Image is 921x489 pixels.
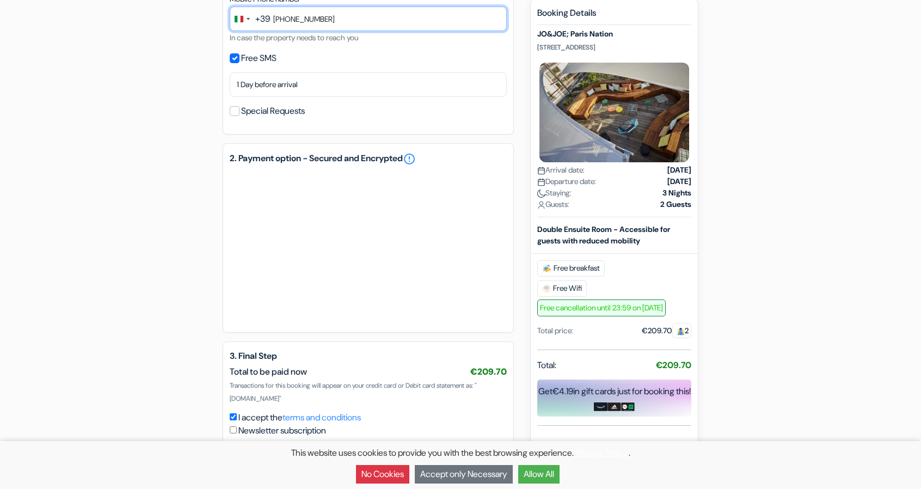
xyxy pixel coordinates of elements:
input: 312 345 6789 [230,7,507,31]
div: €209.70 [642,325,691,337]
span: Transactions for this booking will appear on your credit card or Debit card statement as: "[DOMAI... [230,381,476,403]
iframe: Secure payment input frame [241,181,496,313]
button: No Cookies [356,465,409,484]
button: Allow All [518,465,560,484]
img: calendar.svg [537,167,545,175]
p: [STREET_ADDRESS] [537,43,691,52]
img: amazon-card-no-text.png [594,402,607,411]
label: I accept the [238,411,361,424]
h5: 3. Final Step [230,351,507,361]
b: Double Ensuite Room - Accessible for guests with reduced mobility [537,224,670,246]
span: Departure date: [537,176,596,187]
a: terms and conditions [283,412,361,423]
h5: 2. Payment option - Secured and Encrypted [230,152,507,166]
span: Free Wifi [537,280,587,297]
span: Guests: [537,199,569,210]
button: Accept only Necessary [415,465,513,484]
h5: Booking Details [537,8,691,25]
strong: 2 Guests [660,199,691,210]
div: +39 [255,13,270,26]
div: Total price: [537,325,573,337]
strong: [DATE] [667,164,691,176]
span: €4.19 [552,386,573,397]
img: guest.svg [677,327,685,335]
div: Not included [537,439,691,450]
span: 2 [672,323,691,338]
label: Free SMS [241,51,277,66]
span: Free cancellation until 23:59 on [DATE] [537,299,666,316]
img: free_breakfast.svg [542,264,551,273]
span: Staying: [537,187,572,199]
img: calendar.svg [537,178,545,186]
img: uber-uber-eats-card.png [621,402,635,411]
strong: €209.70 [656,359,691,371]
small: In case the property needs to reach you [230,33,358,42]
label: Newsletter subscription [238,424,326,437]
img: user_icon.svg [537,201,545,209]
span: Total to be paid now [230,366,307,377]
a: error_outline [403,152,416,166]
span: Total: [537,359,556,372]
strong: 3 Nights [662,187,691,199]
h5: JO&JOE; Paris Nation [537,29,691,39]
span: €209.70 [470,366,507,377]
img: adidas-card.png [607,402,621,411]
p: This website uses cookies to provide you with the best browsing experience. . [5,447,916,460]
small: We will never sell your personal information - You can unsubscribe anytime. [230,440,499,462]
strong: [DATE] [667,176,691,187]
label: Special Requests [241,103,305,119]
div: Get in gift cards just for booking this! [537,385,691,398]
img: free_wifi.svg [542,284,551,293]
a: Privacy Policy. [575,447,629,459]
button: Change country, selected Italy (+39) [230,7,270,30]
span: Free breakfast [537,260,605,277]
img: moon.svg [537,190,545,198]
span: Arrival date: [537,164,585,176]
